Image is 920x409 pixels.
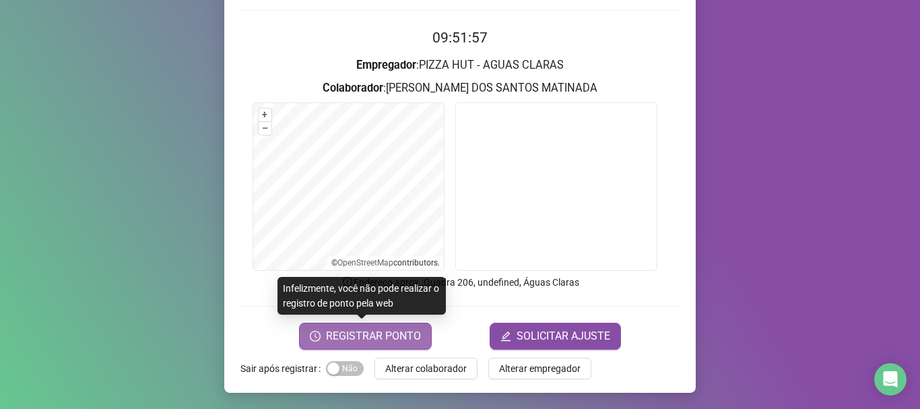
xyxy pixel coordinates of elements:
li: © contributors. [331,258,440,268]
label: Sair após registrar [240,358,326,379]
div: Open Intercom Messenger [874,363,907,396]
button: + [259,108,271,121]
span: REGISTRAR PONTO [326,328,421,344]
div: Infelizmente, você não pode realizar o registro de ponto pela web [277,277,446,315]
span: Alterar empregador [499,361,581,376]
h3: : PIZZA HUT - AGUAS CLARAS [240,57,680,74]
button: editSOLICITAR AJUSTE [490,323,621,350]
h3: : [PERSON_NAME] DOS SANTOS MATINADA [240,80,680,97]
a: OpenStreetMap [337,258,393,268]
button: Alterar empregador [488,358,591,379]
strong: Empregador [356,59,416,71]
button: REGISTRAR PONTO [299,323,432,350]
span: clock-circle [310,331,321,342]
p: Endereço aprox. : Quadra 206, undefined, Águas Claras [240,275,680,290]
span: info-circle [341,276,354,288]
span: SOLICITAR AJUSTE [517,328,610,344]
time: 09:51:57 [432,30,488,46]
span: edit [500,331,511,342]
strong: Colaborador [323,82,383,94]
button: Alterar colaborador [374,358,478,379]
button: – [259,122,271,135]
span: Alterar colaborador [385,361,467,376]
